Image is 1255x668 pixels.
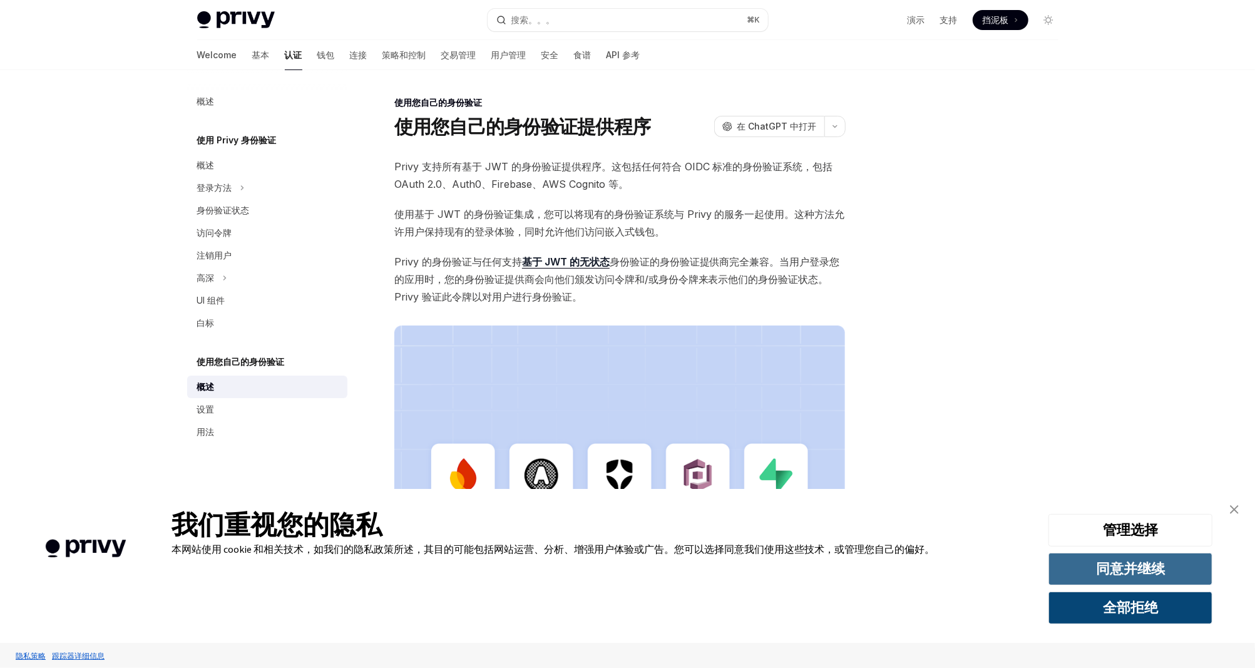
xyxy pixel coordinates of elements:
font: 安全 [541,49,559,61]
div: 登录方法 [197,180,232,195]
font: 基本 [252,49,270,61]
span: Privy 支持所有基于 JWT 的身份验证提供程序。这包括任何符合 OIDC 标准的身份验证系统，包括 OAuth 2.0、Auth0、Firebase、AWS Cognito 等。 [394,158,846,193]
button: 管理选择 [1048,514,1212,547]
a: 注销用户 [187,244,347,267]
a: 演示 [908,14,925,26]
font: 用户管理 [491,49,526,61]
button: 切换深色模式 [1038,10,1058,30]
div: 注销用户 [197,248,232,263]
a: 隐私策略 [13,645,49,667]
div: 搜索。。。 [511,13,555,28]
button: 搜索。。。⌘K [488,9,768,31]
button: 同意并继续 [1048,553,1212,585]
a: 身份验证状态 [187,199,347,222]
a: 钱包 [317,40,335,70]
a: 设置 [187,398,347,421]
font: 策略和控制 [382,49,426,61]
div: 概述 [197,379,215,394]
a: 基于 JWT 的 [522,255,580,269]
span: 挡泥板 [983,14,1009,26]
button: 全部拒绝 [1048,592,1212,624]
font: ⌘ K [747,15,761,24]
a: 白标 [187,312,347,334]
button: 在 ChatGPT 中打开 [714,116,824,137]
a: Welcome [197,40,237,70]
a: 基本 [252,40,270,70]
a: 关闭横幅 [1222,497,1247,522]
font: 认证 [285,49,302,61]
font: 连接 [350,49,367,61]
div: 用法 [197,424,215,439]
a: 用户管理 [491,40,526,70]
a: 概述 [187,154,347,177]
h5: 使用您自己的身份验证 [197,354,285,369]
a: 交易管理 [441,40,476,70]
h1: 使用您自己的身份验证提供程序 [394,115,651,138]
font: 食谱 [574,49,592,61]
a: 支持 [940,14,958,26]
a: UI 组件 [187,289,347,312]
a: API 参考 [607,40,640,70]
div: UI 组件 [197,293,225,308]
a: 无状态 [580,255,610,269]
font: 钱包 [317,49,335,61]
div: 本网站使用 cookie 和相关技术，如我们的隐私政策所述，其目的可能包括网站运营、分析、增强用户体验或广告。您可以选择同意我们使用这些技术，或管理您自己的偏好。 [172,543,1030,557]
img: 灯光标志 [197,11,275,29]
span: 使用基于 JWT 的身份验证集成，您可以将现有的身份验证系统与 Privy 的服务一起使用。这种方法允许用户保持现有的登录体验，同时允许他们访问嵌入式钱包。 [394,205,846,240]
a: 概述 [187,376,347,398]
img: 基于 JWT 的身份验证启动 [394,326,846,648]
div: 概述 [197,94,215,109]
a: 认证 [285,40,302,70]
div: 设置 [197,402,215,417]
div: 高深 [197,270,215,285]
a: 食谱 [574,40,592,70]
span: Privy 的身份验证与任何支持 身份验证的身份验证提供商完全兼容。当用户登录您的应用时，您的身份验证提供商会向他们颁发访问令牌和/或身份令牌来表示他们的身份验证状态。Privy 验证此令牌以对... [394,253,846,306]
a: 用法 [187,421,347,443]
div: 使用您自己的身份验证 [394,96,846,109]
font: Welcome [197,49,237,61]
span: 我们重视您的隐私 [172,508,382,541]
a: 访问令牌 [187,222,347,244]
a: 概述 [187,90,347,113]
div: 身份验证状态 [197,203,250,218]
a: 安全 [541,40,559,70]
img: 公司标志 [19,522,153,576]
h5: 使用 Privy 身份验证 [197,133,277,148]
div: 白标 [197,316,215,331]
div: 概述 [197,158,215,173]
font: API 参考 [607,49,640,61]
span: 在 ChatGPT 中打开 [737,120,817,133]
div: 访问令牌 [197,225,232,240]
a: 连接 [350,40,367,70]
img: 关闭横幅 [1230,505,1239,514]
font: 交易管理 [441,49,476,61]
a: 挡泥板 [973,10,1028,30]
a: 策略和控制 [382,40,426,70]
a: 跟踪器详细信息 [49,645,108,667]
